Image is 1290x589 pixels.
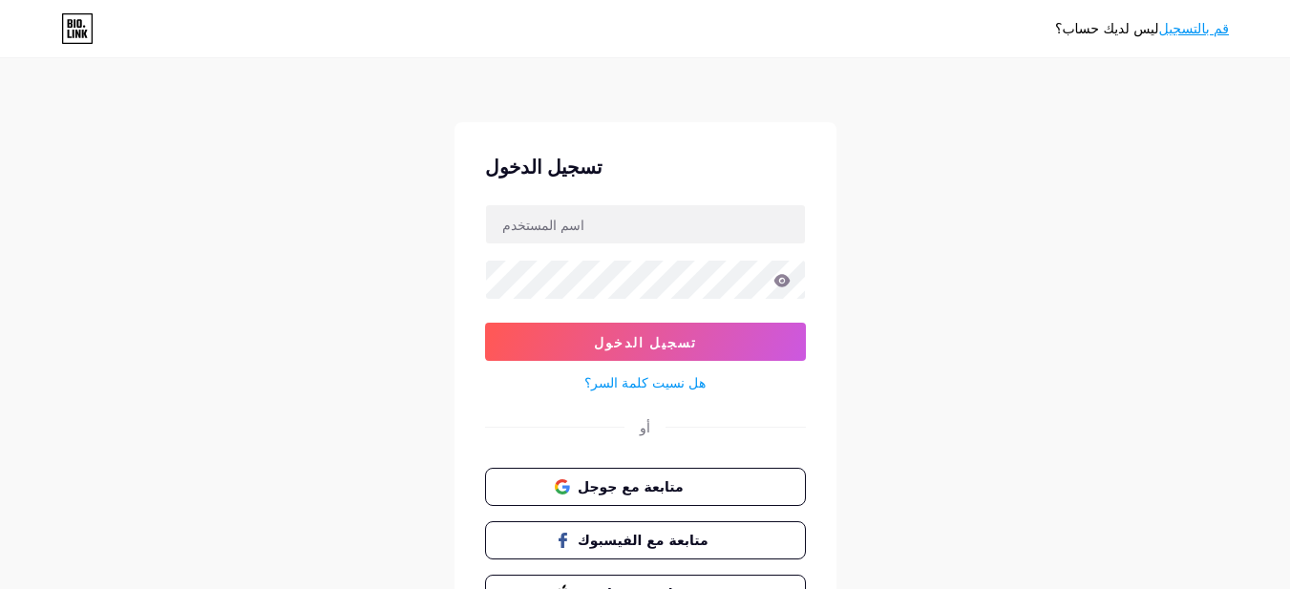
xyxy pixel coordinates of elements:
[594,334,697,350] font: تسجيل الدخول
[640,419,650,435] font: أو
[485,468,806,506] button: متابعة مع جوجل
[584,372,706,392] a: هل نسيت كلمة السر؟
[578,479,684,494] font: متابعة مع جوجل
[485,521,806,559] button: متابعة مع الفيسبوك
[485,323,806,361] button: تسجيل الدخول
[486,205,805,243] input: اسم المستخدم
[1055,21,1159,36] font: ليس لديك حساب؟
[578,533,708,548] font: متابعة مع الفيسبوك
[1159,21,1229,36] a: قم بالتسجيل
[485,156,603,179] font: تسجيل الدخول
[584,374,706,390] font: هل نسيت كلمة السر؟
